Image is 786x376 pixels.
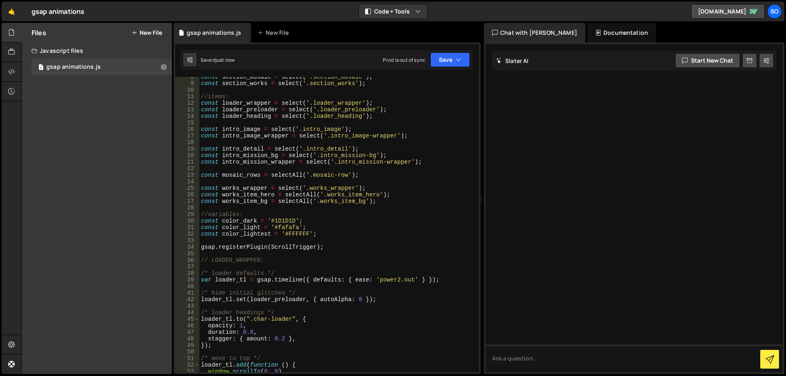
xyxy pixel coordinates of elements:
div: 36 [175,257,199,263]
div: 9 [175,80,199,87]
div: 22 [175,165,199,172]
div: 35 [175,250,199,257]
div: 49 [175,342,199,349]
div: 44 [175,309,199,316]
div: 14 [175,113,199,119]
div: 48 [175,335,199,342]
div: 33 [175,237,199,244]
div: 25 [175,185,199,191]
button: Save [430,52,470,67]
div: gsap animations.js [46,63,101,71]
div: 15 [175,119,199,126]
div: 23 [175,172,199,178]
div: 28 [175,205,199,211]
div: 13 [175,106,199,113]
button: Start new chat [675,53,740,68]
div: 52 [175,362,199,368]
div: Chat with [PERSON_NAME] [484,23,585,43]
div: New File [257,29,292,37]
div: 24 [175,178,199,185]
div: Saved [201,56,235,63]
div: 19 [175,146,199,152]
div: Documentation [587,23,656,43]
button: Code + Tools [359,4,427,19]
div: Prod is out of sync [383,56,425,63]
div: gsap animations [32,7,84,16]
span: 1 [38,65,43,71]
div: 16 [175,126,199,133]
div: 21 [175,159,199,165]
div: 53 [175,368,199,375]
div: 10 [175,87,199,93]
div: 45 [175,316,199,322]
div: 18 [175,139,199,146]
div: 8 [175,74,199,80]
div: 13640/34803.js [32,59,172,75]
div: 51 [175,355,199,362]
div: 46 [175,322,199,329]
button: New File [131,29,162,36]
h2: Files [32,28,46,37]
h2: Slater AI [496,57,529,65]
div: 31 [175,224,199,231]
div: 27 [175,198,199,205]
div: 38 [175,270,199,277]
div: 17 [175,133,199,139]
div: 39 [175,277,199,283]
div: 50 [175,349,199,355]
a: [DOMAIN_NAME] [691,4,765,19]
div: just now [215,56,235,63]
div: Javascript files [22,43,172,59]
div: 42 [175,296,199,303]
div: 37 [175,263,199,270]
div: 20 [175,152,199,159]
a: 🤙 [2,2,22,21]
div: 29 [175,211,199,218]
div: 41 [175,290,199,296]
div: 40 [175,283,199,290]
div: 12 [175,100,199,106]
div: 30 [175,218,199,224]
div: 26 [175,191,199,198]
div: 47 [175,329,199,335]
div: 43 [175,303,199,309]
div: 32 [175,231,199,237]
div: gsap animations.js [187,29,241,37]
a: so [767,4,782,19]
div: 11 [175,93,199,100]
div: 34 [175,244,199,250]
